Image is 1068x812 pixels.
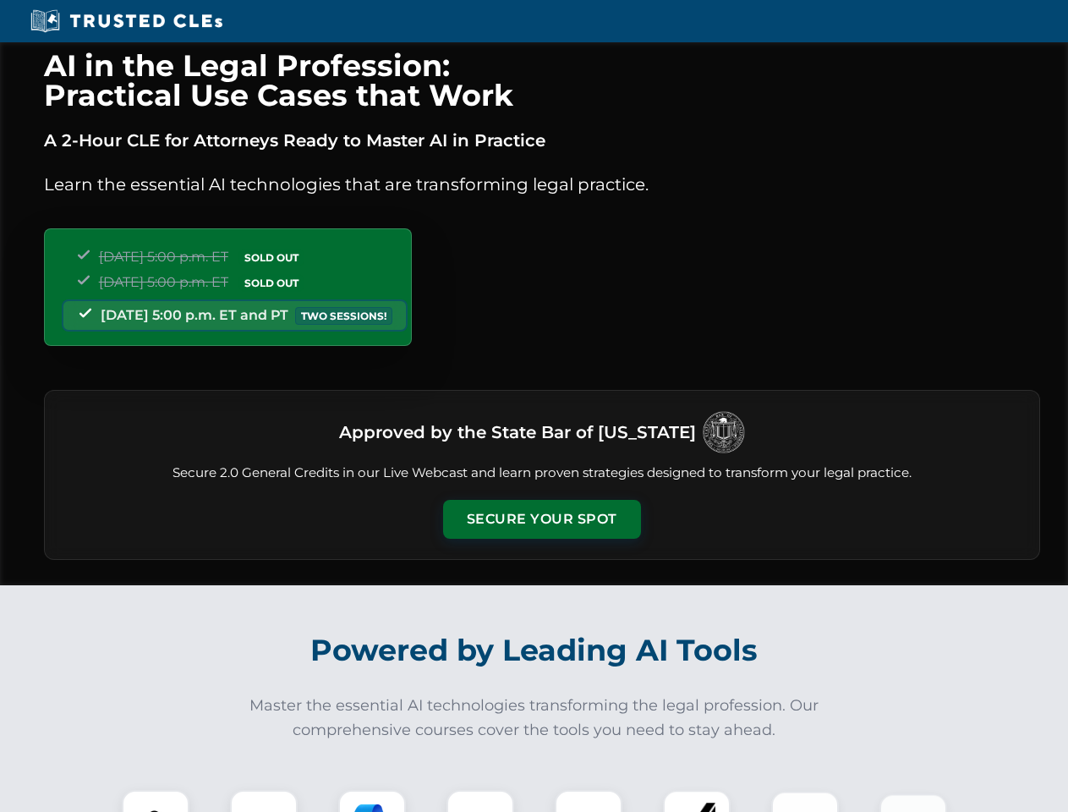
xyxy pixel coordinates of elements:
img: Trusted CLEs [25,8,227,34]
span: [DATE] 5:00 p.m. ET [99,274,228,290]
p: Secure 2.0 General Credits in our Live Webcast and learn proven strategies designed to transform ... [65,464,1019,483]
h2: Powered by Leading AI Tools [66,621,1003,680]
button: Secure Your Spot [443,500,641,539]
h1: AI in the Legal Profession: Practical Use Cases that Work [44,51,1040,110]
span: SOLD OUT [238,274,304,292]
p: Master the essential AI technologies transforming the legal profession. Our comprehensive courses... [238,694,830,743]
h3: Approved by the State Bar of [US_STATE] [339,417,696,447]
p: Learn the essential AI technologies that are transforming legal practice. [44,171,1040,198]
span: SOLD OUT [238,249,304,266]
span: [DATE] 5:00 p.m. ET [99,249,228,265]
p: A 2-Hour CLE for Attorneys Ready to Master AI in Practice [44,127,1040,154]
img: Logo [703,411,745,453]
